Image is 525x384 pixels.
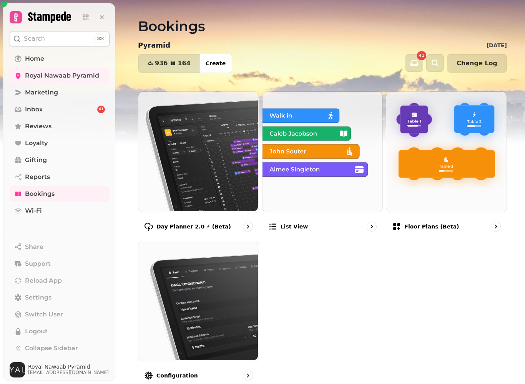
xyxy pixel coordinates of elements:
button: Collapse Sidebar [10,341,110,356]
a: Royal Nawaab Pyramid [10,68,110,83]
span: Support [25,259,51,268]
svg: go to [492,223,500,230]
a: Bookings [10,186,110,202]
span: Settings [25,293,52,302]
span: 164 [178,60,190,66]
span: Bookings [25,189,55,199]
p: [DATE] [487,41,507,49]
button: Search⌘K [10,31,110,46]
button: Share [10,239,110,255]
span: Royal Nawaab Pyramid [25,71,99,80]
span: Change Log [457,60,497,66]
button: User avatarRoyal Nawaab Pyramid[EMAIL_ADDRESS][DOMAIN_NAME] [10,362,110,377]
button: Support [10,256,110,271]
a: Reviews [10,119,110,134]
img: Configuration [138,240,258,361]
span: Collapse Sidebar [25,344,78,353]
button: Switch User [10,307,110,322]
p: Search [24,34,45,43]
span: 936 [155,60,168,66]
a: Floor Plans (beta)Floor Plans (beta) [386,91,507,238]
span: Reviews [25,122,52,131]
p: List view [281,223,308,230]
span: Loyalty [25,139,48,148]
span: Reports [25,172,50,182]
span: Royal Nawaab Pyramid [28,364,109,369]
img: Floor Plans (beta) [385,91,506,211]
img: List view [262,91,382,211]
span: Inbox [25,105,43,114]
a: Loyalty [10,136,110,151]
button: Reload App [10,273,110,288]
span: Wi-Fi [25,206,42,215]
a: Home [10,51,110,66]
a: Settings [10,290,110,305]
span: 41 [419,54,424,58]
span: Marketing [25,88,58,97]
p: Pyramid [138,40,170,51]
button: 936164 [138,54,200,73]
span: Logout [25,327,48,336]
button: Logout [10,324,110,339]
a: Day Planner 2.0 ⚡ (Beta)Day Planner 2.0 ⚡ (Beta) [138,91,259,238]
span: [EMAIL_ADDRESS][DOMAIN_NAME] [28,369,109,376]
a: Reports [10,169,110,185]
svg: go to [368,223,375,230]
img: Day Planner 2.0 ⚡ (Beta) [138,91,258,211]
span: Switch User [25,310,63,319]
p: Floor Plans (beta) [404,223,459,230]
a: List viewList view [262,91,383,238]
p: Day Planner 2.0 ⚡ (Beta) [156,223,231,230]
button: Change Log [447,54,507,73]
span: Home [25,54,44,63]
a: Inbox41 [10,102,110,117]
div: ⌘K [95,35,106,43]
svg: go to [244,223,252,230]
button: Create [199,54,232,73]
span: Create [206,61,226,66]
a: Wi-Fi [10,203,110,218]
a: Gifting [10,152,110,168]
span: 41 [99,107,104,112]
span: Gifting [25,156,47,165]
span: Share [25,242,43,252]
img: User avatar [10,362,25,377]
p: Configuration [156,372,198,379]
span: Reload App [25,276,62,285]
svg: go to [244,372,252,379]
a: Marketing [10,85,110,100]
